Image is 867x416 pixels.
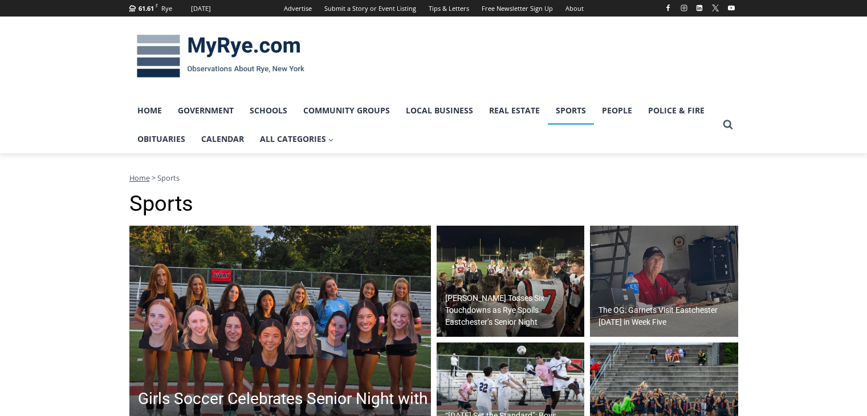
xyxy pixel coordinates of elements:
a: X [709,1,722,15]
a: Calendar [193,125,252,153]
span: > [152,173,156,183]
h1: Sports [129,191,738,217]
a: Instagram [677,1,691,15]
span: 61.61 [139,4,154,13]
nav: Breadcrumbs [129,172,738,183]
a: Obituaries [129,125,193,153]
img: MyRye.com [129,27,312,86]
img: (PHOTO" Steve “The OG” Feeney in the press box at Rye High School's Nugent Stadium, 2022.) [590,226,738,337]
a: Home [129,96,170,125]
a: Linkedin [693,1,706,15]
div: Rye [161,3,172,14]
a: Schools [242,96,295,125]
img: (PHOTO: The Rye Football team after their 48-23 Week Five win on October 10, 2025. Contributed.) [437,226,585,337]
h2: The OG: Garnets Visit Eastchester [DATE] in Week Five [599,304,735,328]
div: [DATE] [191,3,211,14]
a: Facebook [661,1,675,15]
span: All Categories [260,133,334,145]
a: [PERSON_NAME] Tosses Six Touchdowns as Rye Spoils Eastchester’s Senior Night [437,226,585,337]
a: Government [170,96,242,125]
span: Sports [157,173,180,183]
nav: Primary Navigation [129,96,718,154]
h2: [PERSON_NAME] Tosses Six Touchdowns as Rye Spoils Eastchester’s Senior Night [445,292,582,328]
span: F [156,2,158,9]
a: All Categories [252,125,342,153]
a: Local Business [398,96,481,125]
a: Real Estate [481,96,548,125]
button: View Search Form [718,115,738,135]
a: Police & Fire [640,96,713,125]
a: Home [129,173,150,183]
a: Sports [548,96,594,125]
a: YouTube [724,1,738,15]
a: People [594,96,640,125]
a: Community Groups [295,96,398,125]
a: The OG: Garnets Visit Eastchester [DATE] in Week Five [590,226,738,337]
